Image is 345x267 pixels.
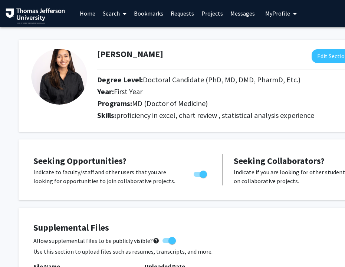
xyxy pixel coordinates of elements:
[6,8,65,24] img: Thomas Jefferson University Logo
[76,0,99,26] a: Home
[132,99,208,108] span: MD (Doctor of Medicine)
[32,49,87,105] img: Profile Picture
[234,155,325,167] span: Seeking Collaborators?
[33,168,180,185] p: Indicate to faculty/staff and other users that you are looking for opportunities to join collabor...
[265,10,290,17] span: My Profile
[153,236,160,245] mat-icon: help
[227,0,259,26] a: Messages
[114,87,142,96] span: First Year
[33,155,126,167] span: Seeking Opportunities?
[143,75,300,84] span: Doctoral Candidate (PhD, MD, DMD, PharmD, Etc.)
[116,111,314,120] span: proficiency in excel, chart review , statistical analysis experience
[6,234,32,261] iframe: Chat
[191,168,211,179] div: Toggle
[33,236,160,245] span: Allow supplemental files to be publicly visible?
[130,0,167,26] a: Bookmarks
[167,0,198,26] a: Requests
[97,49,163,60] h1: [PERSON_NAME]
[99,0,130,26] a: Search
[198,0,227,26] a: Projects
